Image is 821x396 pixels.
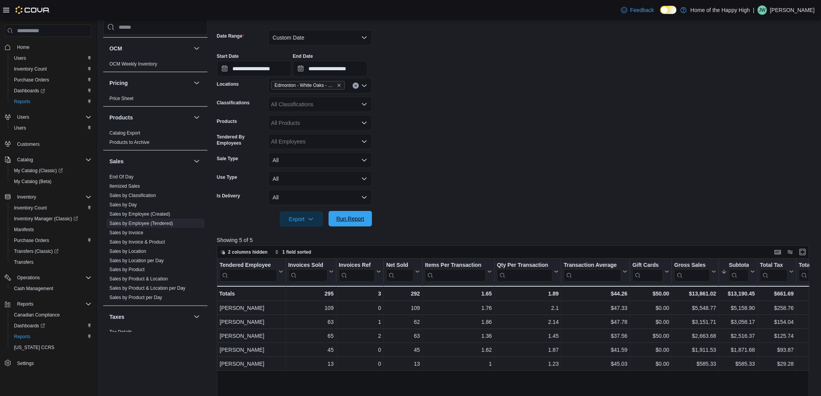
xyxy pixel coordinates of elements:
[192,312,201,322] button: Taxes
[564,262,627,282] button: Transaction Average
[564,289,627,298] div: $44.26
[192,113,201,122] button: Products
[8,331,95,342] button: Reports
[14,323,45,329] span: Dashboards
[14,205,47,211] span: Inventory Count
[11,225,92,234] span: Manifests
[11,284,56,293] a: Cash Management
[217,156,238,162] label: Sale Type
[109,114,133,121] h3: Products
[288,317,333,327] div: 63
[361,120,367,126] button: Open list of options
[103,59,208,72] div: OCM
[293,53,313,59] label: End Date
[11,166,92,175] span: My Catalog (Classic)
[109,249,146,254] a: Sales by Location
[8,202,95,213] button: Inventory Count
[217,33,244,39] label: Date Range
[497,262,553,269] div: Qty Per Transaction
[8,342,95,353] button: [US_STATE] CCRS
[14,227,34,233] span: Manifests
[109,248,146,254] span: Sales by Location
[109,258,164,264] span: Sales by Location per Day
[17,301,33,307] span: Reports
[11,258,92,267] span: Transfers
[288,262,327,282] div: Invoices Sold
[11,97,33,106] a: Reports
[280,211,323,227] button: Export
[14,216,78,222] span: Inventory Manager (Classic)
[109,285,185,292] span: Sales by Product & Location per Day
[14,359,37,368] a: Settings
[272,247,315,257] button: 1 field sorted
[11,284,92,293] span: Cash Management
[721,345,755,354] div: $1,871.68
[8,320,95,331] a: Dashboards
[217,193,240,199] label: Is Delivery
[632,345,669,354] div: $0.00
[339,331,381,341] div: 2
[14,312,60,318] span: Canadian Compliance
[753,5,755,15] p: |
[497,317,559,327] div: 2.14
[11,236,52,245] a: Purchase Orders
[192,78,201,88] button: Pricing
[109,230,143,235] a: Sales by Invoice
[497,262,553,282] div: Qty Per Transaction
[11,258,36,267] a: Transfers
[11,203,92,213] span: Inventory Count
[17,114,29,120] span: Users
[386,262,414,282] div: Net Sold
[220,317,283,327] div: [PERSON_NAME]
[109,267,145,273] a: Sales by Product
[217,118,237,125] label: Products
[721,331,755,341] div: $2,516.37
[425,317,492,327] div: 1.86
[11,332,33,341] a: Reports
[11,54,92,63] span: Users
[8,123,95,133] button: Users
[109,221,173,226] a: Sales by Employee (Tendered)
[288,303,333,313] div: 109
[337,83,341,88] button: Remove Edmonton - White Oaks - Fire & Flower from selection in this group
[425,303,492,313] div: 1.76
[2,154,95,165] button: Catalog
[632,317,669,327] div: $0.00
[217,61,291,76] input: Press the down key to open a popover containing a calendar.
[729,262,749,282] div: Subtotal
[192,44,201,53] button: OCM
[220,331,283,341] div: [PERSON_NAME]
[268,190,372,205] button: All
[8,224,95,235] button: Manifests
[11,64,92,74] span: Inventory Count
[17,360,34,367] span: Settings
[11,321,92,330] span: Dashboards
[288,289,333,298] div: 295
[760,303,794,313] div: $258.76
[109,139,149,145] span: Products to Archive
[632,303,669,313] div: $0.00
[11,86,48,95] a: Dashboards
[14,99,30,105] span: Reports
[11,310,63,320] a: Canadian Compliance
[14,88,45,94] span: Dashboards
[8,310,95,320] button: Canadian Compliance
[2,299,95,310] button: Reports
[339,262,381,282] button: Invoices Ref
[103,94,208,106] div: Pricing
[14,299,92,309] span: Reports
[17,44,29,50] span: Home
[2,272,95,283] button: Operations
[353,83,359,89] button: Clear input
[14,66,47,72] span: Inventory Count
[217,236,816,244] p: Showing 5 of 5
[220,345,283,354] div: [PERSON_NAME]
[11,247,62,256] a: Transfers (Classic)
[109,174,133,180] span: End Of Day
[288,331,333,341] div: 65
[217,81,239,87] label: Locations
[11,225,37,234] a: Manifests
[660,6,677,14] input: Dark Mode
[497,289,559,298] div: 1.89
